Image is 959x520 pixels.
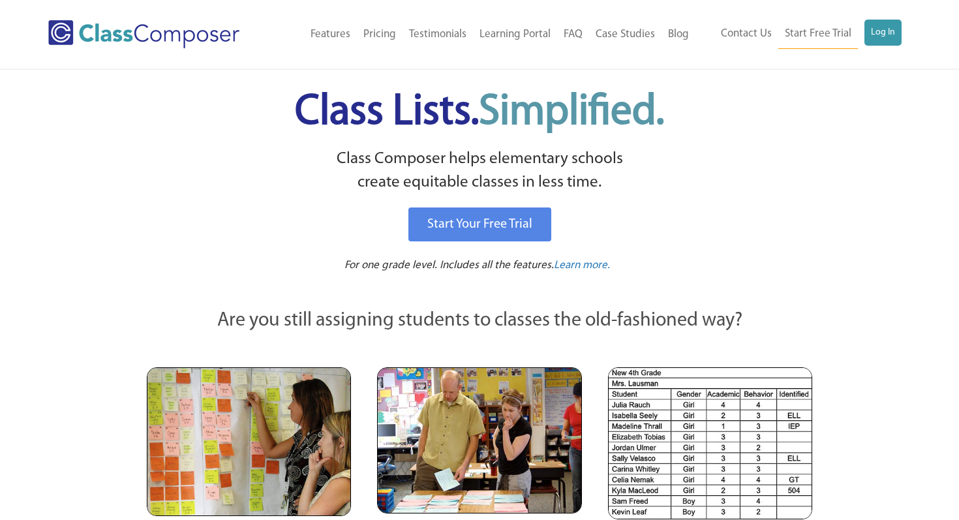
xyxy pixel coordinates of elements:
[608,367,812,519] img: Spreadsheets
[589,20,662,49] a: Case Studies
[554,258,610,274] a: Learn more.
[48,20,239,48] img: Class Composer
[473,20,557,49] a: Learning Portal
[344,260,554,271] span: For one grade level. Includes all the features.
[403,20,473,49] a: Testimonials
[377,367,581,513] img: Blue and Pink Paper Cards
[662,20,695,49] a: Blog
[427,218,532,231] span: Start Your Free Trial
[778,20,858,49] a: Start Free Trial
[147,307,812,335] p: Are you still assigning students to classes the old-fashioned way?
[714,20,778,48] a: Contact Us
[295,91,664,134] span: Class Lists.
[557,20,589,49] a: FAQ
[479,91,664,134] span: Simplified.
[864,20,902,46] a: Log In
[304,20,357,49] a: Features
[147,367,351,516] img: Teachers Looking at Sticky Notes
[554,260,610,271] span: Learn more.
[145,147,814,195] p: Class Composer helps elementary schools create equitable classes in less time.
[408,207,551,241] a: Start Your Free Trial
[273,20,695,49] nav: Header Menu
[357,20,403,49] a: Pricing
[695,20,902,49] nav: Header Menu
